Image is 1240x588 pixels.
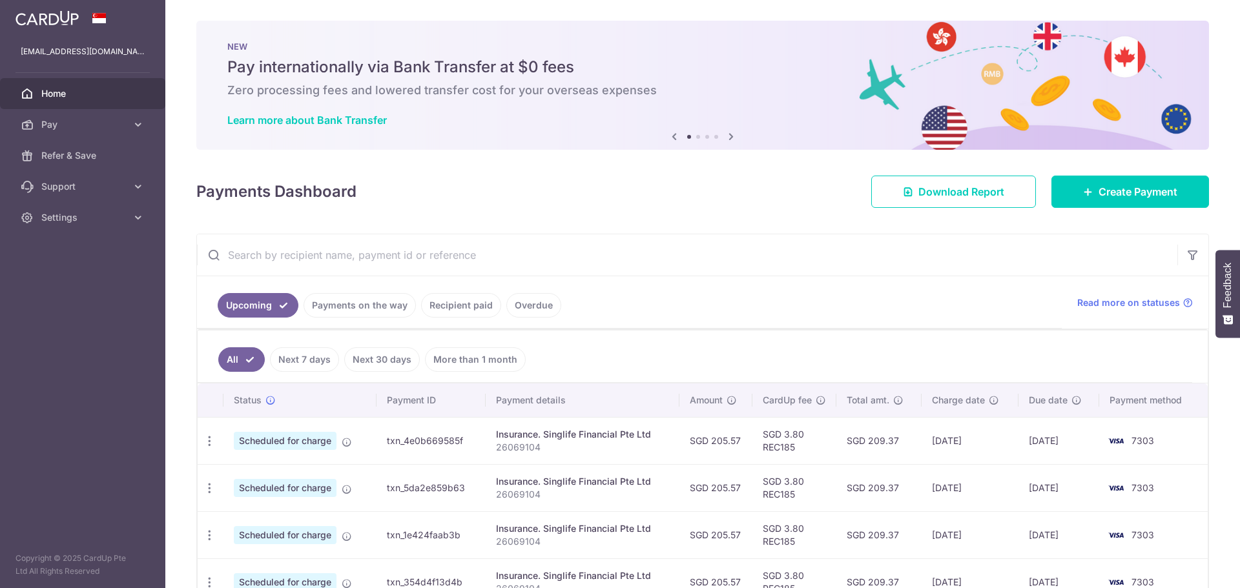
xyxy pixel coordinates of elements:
[1131,435,1154,446] span: 7303
[1099,184,1177,199] span: Create Payment
[486,383,679,417] th: Payment details
[496,441,669,454] p: 26069104
[1131,576,1154,587] span: 7303
[196,21,1209,150] img: Bank transfer banner
[922,417,1018,464] td: [DATE]
[41,211,127,224] span: Settings
[41,180,127,193] span: Support
[679,417,752,464] td: SGD 205.57
[506,293,561,318] a: Overdue
[227,41,1178,52] p: NEW
[227,83,1178,98] h6: Zero processing fees and lowered transfer cost for your overseas expenses
[922,464,1018,511] td: [DATE]
[377,464,486,511] td: txn_5da2e859b63
[1018,511,1100,558] td: [DATE]
[836,511,922,558] td: SGD 209.37
[234,394,262,407] span: Status
[836,464,922,511] td: SGD 209.37
[918,184,1004,199] span: Download Report
[496,535,669,548] p: 26069104
[836,417,922,464] td: SGD 209.37
[227,114,387,127] a: Learn more about Bank Transfer
[234,432,336,450] span: Scheduled for charge
[763,394,812,407] span: CardUp fee
[377,417,486,464] td: txn_4e0b669585f
[1029,394,1068,407] span: Due date
[496,522,669,535] div: Insurance. Singlife Financial Pte Ltd
[1077,296,1180,309] span: Read more on statuses
[496,488,669,501] p: 26069104
[377,511,486,558] td: txn_1e424faab3b
[218,347,265,372] a: All
[41,149,127,162] span: Refer & Save
[1215,250,1240,338] button: Feedback - Show survey
[234,479,336,497] span: Scheduled for charge
[1018,464,1100,511] td: [DATE]
[218,293,298,318] a: Upcoming
[871,176,1036,208] a: Download Report
[496,428,669,441] div: Insurance. Singlife Financial Pte Ltd
[1018,417,1100,464] td: [DATE]
[679,464,752,511] td: SGD 205.57
[1099,383,1208,417] th: Payment method
[421,293,501,318] a: Recipient paid
[752,417,836,464] td: SGD 3.80 REC185
[1051,176,1209,208] a: Create Payment
[196,180,356,203] h4: Payments Dashboard
[1157,549,1227,582] iframe: Opens a widget where you can find more information
[1222,263,1234,308] span: Feedback
[15,10,79,26] img: CardUp
[344,347,420,372] a: Next 30 days
[1103,433,1129,449] img: Bank Card
[21,45,145,58] p: [EMAIL_ADDRESS][DOMAIN_NAME]
[1103,480,1129,496] img: Bank Card
[1103,527,1129,543] img: Bank Card
[847,394,889,407] span: Total amt.
[496,475,669,488] div: Insurance. Singlife Financial Pte Ltd
[377,383,486,417] th: Payment ID
[1131,529,1154,540] span: 7303
[197,234,1177,276] input: Search by recipient name, payment id or reference
[425,347,526,372] a: More than 1 month
[752,464,836,511] td: SGD 3.80 REC185
[41,87,127,100] span: Home
[922,511,1018,558] td: [DATE]
[227,57,1178,77] h5: Pay internationally via Bank Transfer at $0 fees
[1077,296,1193,309] a: Read more on statuses
[932,394,985,407] span: Charge date
[304,293,416,318] a: Payments on the way
[41,118,127,131] span: Pay
[270,347,339,372] a: Next 7 days
[752,511,836,558] td: SGD 3.80 REC185
[679,511,752,558] td: SGD 205.57
[1131,482,1154,493] span: 7303
[234,526,336,544] span: Scheduled for charge
[690,394,723,407] span: Amount
[496,569,669,582] div: Insurance. Singlife Financial Pte Ltd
